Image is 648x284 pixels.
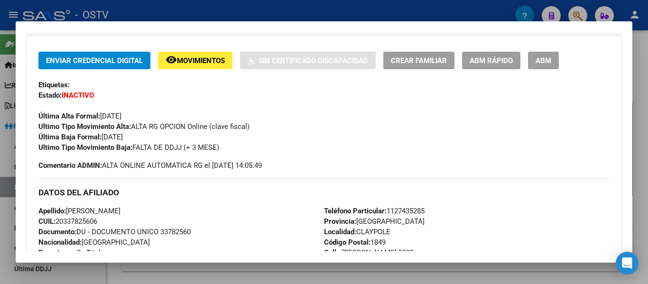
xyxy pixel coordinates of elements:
[324,248,342,257] strong: Calle:
[324,207,425,215] span: 1127435285
[324,238,386,247] span: 1849
[177,56,225,65] span: Movimientos
[38,52,150,69] button: Enviar Credencial Digital
[38,143,219,152] span: FALTA DE DDJJ (+ 3 MESE)
[324,248,414,257] span: [PERSON_NAME] 5525
[383,52,454,69] button: Crear Familiar
[166,54,177,65] mat-icon: remove_red_eye
[259,56,368,65] span: Sin Certificado Discapacidad
[324,228,356,236] strong: Localidad:
[38,248,77,257] strong: Parentesco:
[38,228,76,236] strong: Documento:
[38,133,123,141] span: [DATE]
[38,161,102,170] strong: Comentario ADMIN:
[38,122,131,131] strong: Ultimo Tipo Movimiento Alta:
[462,52,520,69] button: ABM Rápido
[46,56,143,65] span: Enviar Credencial Digital
[38,217,97,226] span: 20337825606
[38,228,191,236] span: DU - DOCUMENTO UNICO 33782560
[38,91,62,100] strong: Estado:
[324,217,356,226] strong: Provincia:
[324,238,370,247] strong: Código Postal:
[38,207,66,215] strong: Apellido:
[38,187,610,198] h3: DATOS DEL AFILIADO
[38,207,120,215] span: [PERSON_NAME]
[38,217,56,226] strong: CUIL:
[324,228,390,236] span: CLAYPOLE
[38,248,107,257] span: 0 - Titular
[62,91,94,100] strong: INACTIVO
[324,207,387,215] strong: Teléfono Particular:
[536,56,551,65] span: ABM
[38,112,100,120] strong: Última Alta Formal:
[470,56,513,65] span: ABM Rápido
[38,81,70,89] strong: Etiquetas:
[38,160,262,171] span: ALTA ONLINE AUTOMATICA RG el [DATE] 14:05:49
[616,252,639,275] div: Open Intercom Messenger
[38,133,102,141] strong: Última Baja Formal:
[38,122,250,131] span: ALTA RG OPCION Online (clave fiscal)
[240,52,376,69] button: Sin Certificado Discapacidad
[38,143,132,152] strong: Ultimo Tipo Movimiento Baja:
[38,238,150,247] span: [GEOGRAPHIC_DATA]
[324,217,425,226] span: [GEOGRAPHIC_DATA]
[528,52,559,69] button: ABM
[391,56,447,65] span: Crear Familiar
[158,52,232,69] button: Movimientos
[38,238,82,247] strong: Nacionalidad:
[38,112,121,120] span: [DATE]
